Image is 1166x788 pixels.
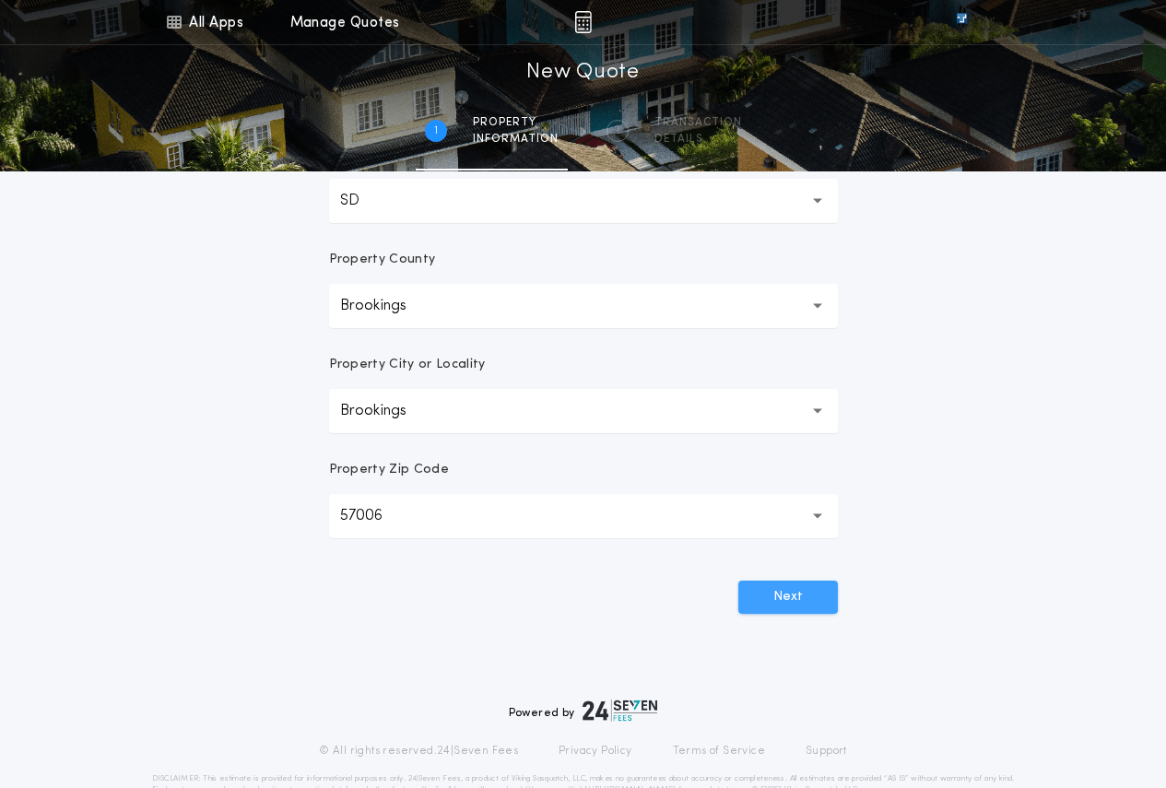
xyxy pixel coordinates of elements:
button: Brookings [329,389,838,433]
img: vs-icon [923,13,1000,31]
span: Property [473,115,559,130]
a: Terms of Service [673,744,765,759]
span: details [654,132,742,147]
p: Brookings [340,400,436,422]
button: 57006 [329,494,838,538]
a: Privacy Policy [559,744,632,759]
img: img [574,11,592,33]
span: Transaction [654,115,742,130]
p: Brookings [340,295,436,317]
p: © All rights reserved. 24|Seven Fees [319,744,518,759]
span: information [473,132,559,147]
p: Property Zip Code [329,461,449,479]
h2: 1 [434,123,438,138]
h1: New Quote [526,58,639,88]
div: Powered by [509,700,658,722]
button: SD [329,179,838,223]
a: Support [806,744,847,759]
p: Property County [329,251,436,269]
p: SD [340,190,389,212]
button: Next [738,581,838,614]
p: Property City or Locality [329,356,486,374]
button: Brookings [329,284,838,328]
h2: 2 [614,123,620,138]
p: 57006 [340,505,412,527]
img: logo [583,700,658,722]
